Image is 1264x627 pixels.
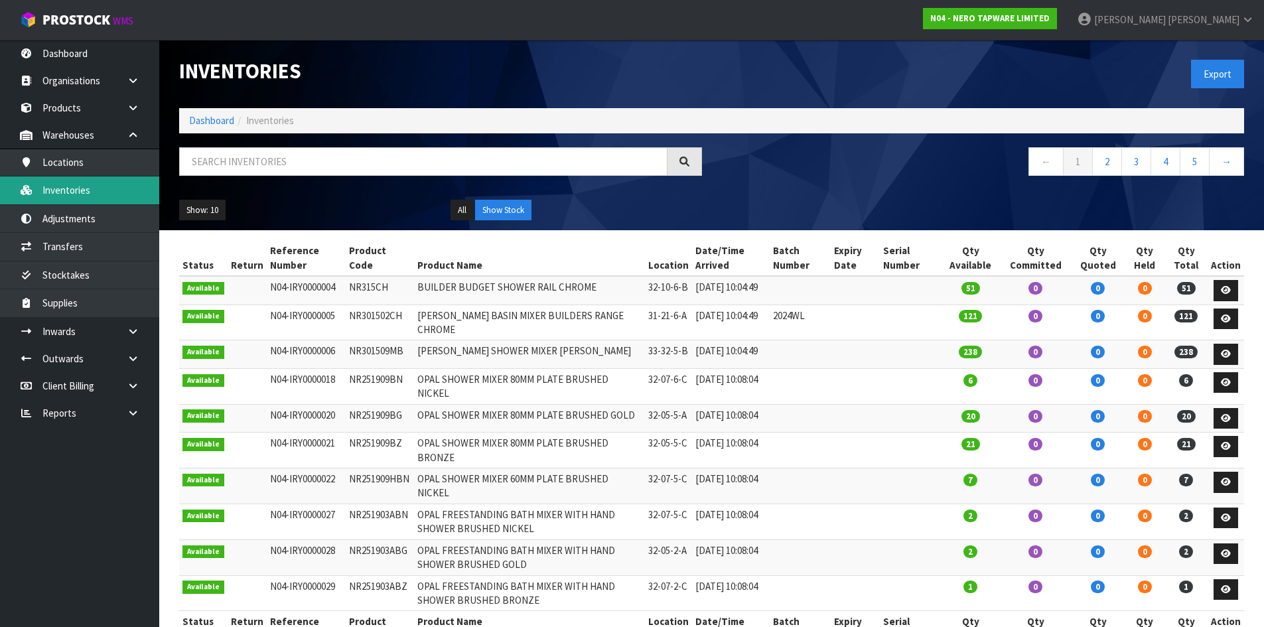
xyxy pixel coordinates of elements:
small: WMS [113,15,133,27]
th: Status [179,240,228,276]
span: Available [182,310,224,323]
td: N04-IRY0000022 [267,468,346,504]
td: N04-IRY0000027 [267,504,346,539]
td: N04-IRY0000004 [267,276,346,305]
span: 0 [1091,310,1105,322]
span: 0 [1028,510,1042,522]
span: 6 [1179,374,1193,387]
td: NR251909BN [346,368,414,404]
span: ProStock [42,11,110,29]
td: N04-IRY0000020 [267,404,346,433]
span: Available [182,374,224,387]
th: Qty Committed [1001,240,1071,276]
td: 32-05-2-A [645,539,692,575]
th: Location [645,240,692,276]
td: 32-07-2-C [645,575,692,611]
span: 0 [1138,346,1152,358]
td: 2024WL [770,305,830,340]
span: 0 [1138,510,1152,522]
strong: N04 - NERO TAPWARE LIMITED [930,13,1050,24]
td: 32-10-6-B [645,276,692,305]
span: 0 [1138,545,1152,558]
td: 32-05-5-A [645,404,692,433]
span: 0 [1028,374,1042,387]
span: 0 [1028,346,1042,358]
td: [DATE] 10:08:04 [692,404,770,433]
span: 21 [961,438,980,451]
span: 20 [1177,410,1196,423]
a: Dashboard [189,114,234,127]
span: 7 [1179,474,1193,486]
span: Available [182,510,224,523]
td: [DATE] 10:08:04 [692,433,770,468]
td: NR251909BG [346,404,414,433]
td: OPAL SHOWER MIXER 80MM PLATE BRUSHED NICKEL [414,368,645,404]
td: OPAL FREESTANDING BATH MIXER WITH HAND SHOWER BRUSHED BRONZE [414,575,645,611]
span: 2 [963,510,977,522]
span: 0 [1138,410,1152,423]
span: 20 [961,410,980,423]
a: 2 [1092,147,1122,176]
td: NR301509MB [346,340,414,369]
td: NR251909HBN [346,468,414,504]
span: Available [182,346,224,359]
td: OPAL SHOWER MIXER 80MM PLATE BRUSHED GOLD [414,404,645,433]
td: [DATE] 10:08:04 [692,575,770,611]
span: 0 [1091,474,1105,486]
span: 6 [963,374,977,387]
span: 121 [959,310,982,322]
button: Export [1191,60,1244,88]
a: 3 [1121,147,1151,176]
td: 33-32-5-B [645,340,692,369]
a: → [1209,147,1244,176]
span: 0 [1028,438,1042,451]
span: 0 [1028,581,1042,593]
td: OPAL SHOWER MIXER 80MM PLATE BRUSHED BRONZE [414,433,645,468]
span: 0 [1138,438,1152,451]
td: [DATE] 10:04:49 [692,276,770,305]
td: 31-21-6-A [645,305,692,340]
span: 0 [1028,545,1042,558]
span: 0 [1091,545,1105,558]
td: 32-07-5-C [645,468,692,504]
span: Inventories [246,114,294,127]
th: Return [228,240,267,276]
span: 0 [1028,310,1042,322]
td: 32-07-6-C [645,368,692,404]
span: 0 [1028,474,1042,486]
h1: Inventories [179,60,702,82]
td: NR315CH [346,276,414,305]
img: cube-alt.png [20,11,36,28]
span: 0 [1091,282,1105,295]
span: 0 [1091,510,1105,522]
td: OPAL FREESTANDING BATH MIXER WITH HAND SHOWER BRUSHED NICKEL [414,504,645,539]
td: NR251903ABG [346,539,414,575]
td: N04-IRY0000028 [267,539,346,575]
span: 1 [1179,581,1193,593]
span: 0 [1138,374,1152,387]
span: 51 [1177,282,1196,295]
th: Batch Number [770,240,830,276]
span: 7 [963,474,977,486]
td: OPAL SHOWER MIXER 60MM PLATE BRUSHED NICKEL [414,468,645,504]
span: [PERSON_NAME] [1094,13,1166,26]
input: Search inventories [179,147,667,176]
td: N04-IRY0000005 [267,305,346,340]
nav: Page navigation [722,147,1245,180]
td: [DATE] 10:08:04 [692,504,770,539]
a: 4 [1151,147,1180,176]
th: Expiry Date [831,240,880,276]
a: ← [1028,147,1064,176]
td: BUILDER BUDGET SHOWER RAIL CHROME [414,276,645,305]
span: 0 [1091,410,1105,423]
span: Available [182,474,224,487]
td: [DATE] 10:08:04 [692,368,770,404]
th: Product Code [346,240,414,276]
span: 51 [961,282,980,295]
td: NR301502CH [346,305,414,340]
span: 21 [1177,438,1196,451]
span: Available [182,409,224,423]
td: [DATE] 10:04:49 [692,305,770,340]
td: N04-IRY0000018 [267,368,346,404]
td: [DATE] 10:08:04 [692,468,770,504]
